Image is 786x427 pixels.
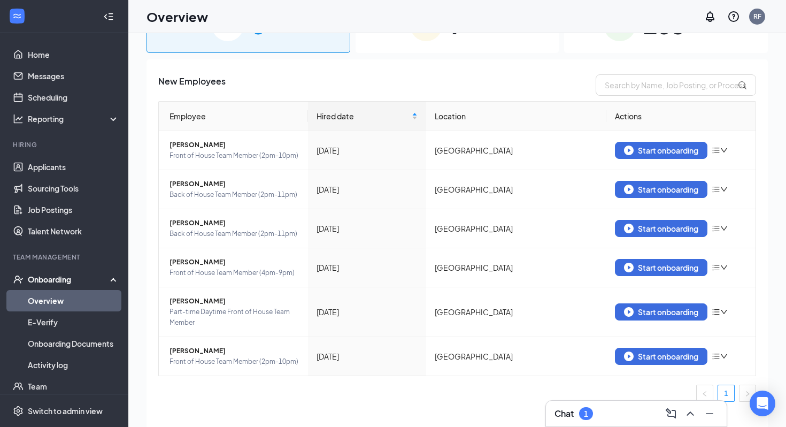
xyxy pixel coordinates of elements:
a: Job Postings [28,199,119,220]
span: [PERSON_NAME] [169,346,299,356]
span: Front of House Team Member (4pm-9pm) [169,268,299,278]
td: [GEOGRAPHIC_DATA] [426,170,606,209]
span: [PERSON_NAME] [169,257,299,268]
td: [GEOGRAPHIC_DATA] [426,248,606,287]
a: Onboarding Documents [28,333,119,354]
span: [PERSON_NAME] [169,140,299,150]
div: Team Management [13,253,117,262]
button: Start onboarding [615,142,707,159]
td: [GEOGRAPHIC_DATA] [426,337,606,376]
svg: QuestionInfo [727,10,740,23]
span: [PERSON_NAME] [169,296,299,307]
div: [DATE] [317,144,418,156]
span: left [702,391,708,397]
div: Reporting [28,113,120,124]
a: Scheduling [28,87,119,108]
th: Actions [606,102,756,131]
button: Start onboarding [615,181,707,198]
span: down [720,147,728,154]
a: Home [28,44,119,65]
div: Start onboarding [624,352,698,361]
h1: Overview [147,7,208,26]
div: 1 [584,409,588,418]
button: ChevronUp [682,405,699,422]
td: [GEOGRAPHIC_DATA] [426,287,606,337]
svg: WorkstreamLogo [12,11,22,21]
div: Open Intercom Messenger [750,391,775,416]
td: [GEOGRAPHIC_DATA] [426,131,606,170]
button: Minimize [701,405,718,422]
span: Back of House Team Member (2pm-11pm) [169,228,299,239]
span: bars [712,308,720,316]
span: Hired date [317,110,410,122]
a: Team [28,376,119,397]
div: Start onboarding [624,263,698,272]
span: Front of House Team Member (2pm-10pm) [169,150,299,161]
div: Start onboarding [624,224,698,233]
h3: Chat [554,408,574,420]
div: [DATE] [317,184,418,195]
svg: Analysis [13,113,24,124]
div: Hiring [13,140,117,149]
span: bars [712,224,720,233]
svg: Settings [13,406,24,416]
a: E-Verify [28,311,119,333]
a: Overview [28,290,119,311]
span: right [744,391,751,397]
span: Back of House Team Member (2pm-11pm) [169,189,299,200]
button: Start onboarding [615,303,707,321]
svg: Minimize [703,407,716,420]
svg: ChevronUp [684,407,697,420]
span: down [720,308,728,316]
a: Applicants [28,156,119,178]
span: Front of House Team Member (2pm-10pm) [169,356,299,367]
span: down [720,225,728,232]
a: Activity log [28,354,119,376]
div: Start onboarding [624,307,698,317]
div: Switch to admin view [28,406,103,416]
th: Location [426,102,606,131]
li: Previous Page [696,385,713,402]
span: bars [712,146,720,155]
span: [PERSON_NAME] [169,179,299,189]
div: Start onboarding [624,185,698,194]
div: [DATE] [317,262,418,273]
button: Start onboarding [615,348,707,365]
div: [DATE] [317,223,418,234]
button: ComposeMessage [662,405,680,422]
span: Part-time Daytime Front of House Team Member [169,307,299,328]
a: Sourcing Tools [28,178,119,199]
span: bars [712,185,720,194]
span: bars [712,352,720,361]
div: [DATE] [317,306,418,318]
div: Onboarding [28,274,110,285]
span: down [720,264,728,271]
li: 1 [718,385,735,402]
a: 1 [718,385,734,401]
li: Next Page [739,385,756,402]
button: right [739,385,756,402]
div: [DATE] [317,350,418,362]
span: down [720,353,728,360]
svg: Collapse [103,11,114,22]
button: Start onboarding [615,259,707,276]
span: bars [712,263,720,272]
svg: ComposeMessage [665,407,677,420]
svg: UserCheck [13,274,24,285]
span: [PERSON_NAME] [169,218,299,228]
a: Messages [28,65,119,87]
svg: Notifications [704,10,716,23]
span: down [720,186,728,193]
button: left [696,385,713,402]
span: New Employees [158,74,226,96]
th: Employee [159,102,308,131]
input: Search by Name, Job Posting, or Process [596,74,756,96]
a: Talent Network [28,220,119,242]
td: [GEOGRAPHIC_DATA] [426,209,606,248]
div: Start onboarding [624,146,698,155]
div: RF [753,12,761,21]
button: Start onboarding [615,220,707,237]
